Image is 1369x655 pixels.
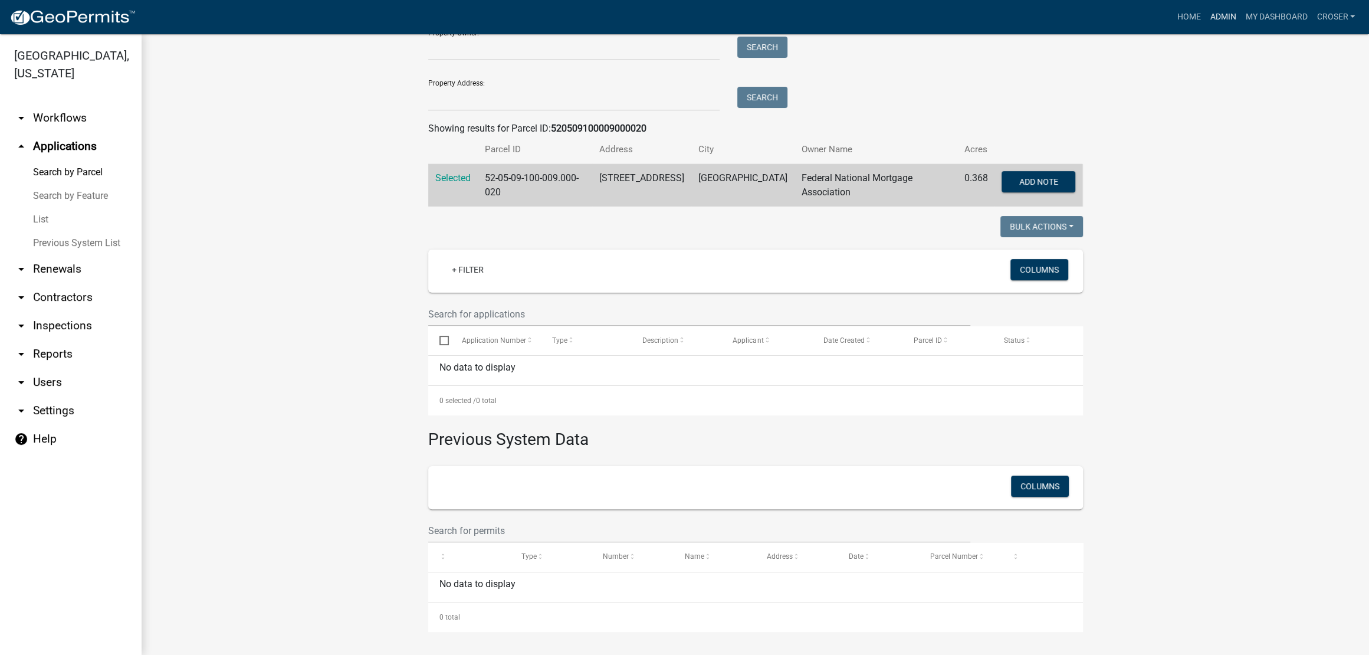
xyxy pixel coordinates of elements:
[992,326,1082,355] datatable-header-cell: Status
[14,432,28,446] i: help
[721,326,812,355] datatable-header-cell: Applicant
[439,397,476,405] span: 0 selected /
[14,139,28,153] i: arrow_drop_up
[435,172,471,184] a: Selected
[795,164,957,207] td: Federal National Mortgage Association
[428,415,1083,452] h3: Previous System Data
[451,326,541,355] datatable-header-cell: Application Number
[756,543,838,571] datatable-header-cell: Address
[957,136,994,163] th: Acres
[1240,6,1312,28] a: My Dashboard
[1000,216,1083,237] button: Bulk Actions
[848,552,863,561] span: Date
[902,326,992,355] datatable-header-cell: Parcel ID
[767,552,793,561] span: Address
[428,572,1083,602] div: No data to display
[1172,6,1205,28] a: Home
[1205,6,1240,28] a: Admin
[691,136,795,163] th: City
[462,336,526,345] span: Application Number
[685,552,704,561] span: Name
[14,347,28,361] i: arrow_drop_down
[1002,171,1075,192] button: Add Note
[428,356,1083,385] div: No data to display
[510,543,592,571] datatable-header-cell: Type
[541,326,631,355] datatable-header-cell: Type
[837,543,919,571] datatable-header-cell: Date
[823,336,864,345] span: Date Created
[1019,177,1058,186] span: Add Note
[737,37,787,58] button: Search
[14,319,28,333] i: arrow_drop_down
[1312,6,1360,28] a: croser
[521,552,536,561] span: Type
[428,602,1083,632] div: 0 total
[428,326,451,355] datatable-header-cell: Select
[733,336,763,345] span: Applicant
[478,136,593,163] th: Parcel ID
[592,164,691,207] td: [STREET_ADDRESS]
[919,543,1001,571] datatable-header-cell: Parcel Number
[442,259,493,280] a: + Filter
[478,164,593,207] td: 52-05-09-100-009.000-020
[14,111,28,125] i: arrow_drop_down
[795,136,957,163] th: Owner Name
[592,136,691,163] th: Address
[14,404,28,418] i: arrow_drop_down
[812,326,902,355] datatable-header-cell: Date Created
[14,290,28,304] i: arrow_drop_down
[551,123,646,134] strong: 520509100009000020
[428,386,1083,415] div: 0 total
[14,375,28,389] i: arrow_drop_down
[914,336,942,345] span: Parcel ID
[14,262,28,276] i: arrow_drop_down
[603,552,629,561] span: Number
[1004,336,1025,345] span: Status
[1010,259,1068,280] button: Columns
[957,164,994,207] td: 0.368
[428,519,971,543] input: Search for permits
[930,552,978,561] span: Parcel Number
[631,326,721,355] datatable-header-cell: Description
[592,543,674,571] datatable-header-cell: Number
[642,336,678,345] span: Description
[674,543,756,571] datatable-header-cell: Name
[428,122,1083,136] div: Showing results for Parcel ID:
[691,164,795,207] td: [GEOGRAPHIC_DATA]
[428,302,971,326] input: Search for applications
[552,336,567,345] span: Type
[1011,476,1069,497] button: Columns
[737,87,787,108] button: Search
